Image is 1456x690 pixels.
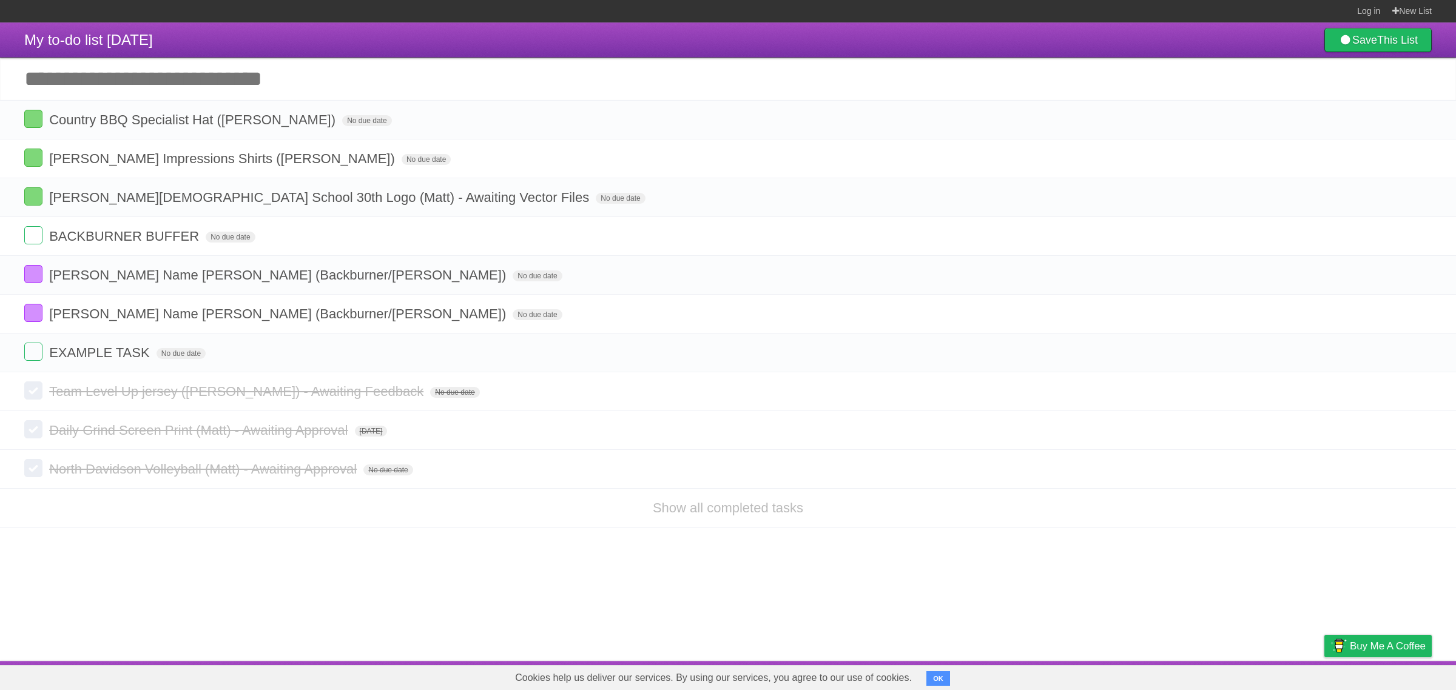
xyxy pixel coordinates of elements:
label: Done [24,149,42,167]
a: Privacy [1309,664,1340,687]
label: Done [24,343,42,361]
span: No due date [402,154,451,165]
span: No due date [206,232,255,243]
span: Buy me a coffee [1350,635,1426,657]
a: SaveThis List [1324,28,1432,52]
label: Done [24,420,42,438]
label: Done [24,265,42,283]
a: Developers [1203,664,1252,687]
span: [PERSON_NAME] Impressions Shirts ([PERSON_NAME]) [49,151,398,166]
span: No due date [157,348,206,359]
span: EXAMPLE TASK [49,345,152,360]
span: North Davidson Volleyball (Matt) - Awaiting Approval [49,461,360,477]
span: No due date [363,464,413,475]
label: Done [24,304,42,322]
span: No due date [596,193,645,204]
a: About [1163,664,1188,687]
span: [PERSON_NAME] Name [PERSON_NAME] (Backburner/[PERSON_NAME]) [49,267,509,283]
span: BACKBURNER BUFFER [49,229,202,244]
a: Buy me a coffee [1324,635,1432,657]
span: [PERSON_NAME] Name [PERSON_NAME] (Backburner/[PERSON_NAME]) [49,306,509,321]
a: Show all completed tasks [653,500,803,515]
span: No due date [513,309,562,320]
label: Done [24,226,42,244]
b: This List [1377,34,1418,46]
span: No due date [342,115,391,126]
span: Team Level Up jersey ([PERSON_NAME]) - Awaiting Feedback [49,384,426,399]
a: Suggest a feature [1355,664,1432,687]
span: [PERSON_NAME][DEMOGRAPHIC_DATA] School 30th Logo (Matt) - Awaiting Vector Files [49,190,592,205]
label: Done [24,187,42,206]
span: Cookies help us deliver our services. By using our services, you agree to our use of cookies. [503,666,924,690]
button: OK [926,671,950,686]
span: My to-do list [DATE] [24,32,153,48]
label: Done [24,459,42,477]
img: Buy me a coffee [1330,635,1347,656]
span: No due date [430,387,479,398]
span: Country BBQ Specialist Hat ([PERSON_NAME]) [49,112,339,127]
span: No due date [513,270,562,281]
label: Done [24,381,42,400]
span: [DATE] [355,426,388,437]
label: Done [24,110,42,128]
span: Daily Grind Screen Print (Matt) - Awaiting Approval [49,423,351,438]
a: Terms [1267,664,1294,687]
